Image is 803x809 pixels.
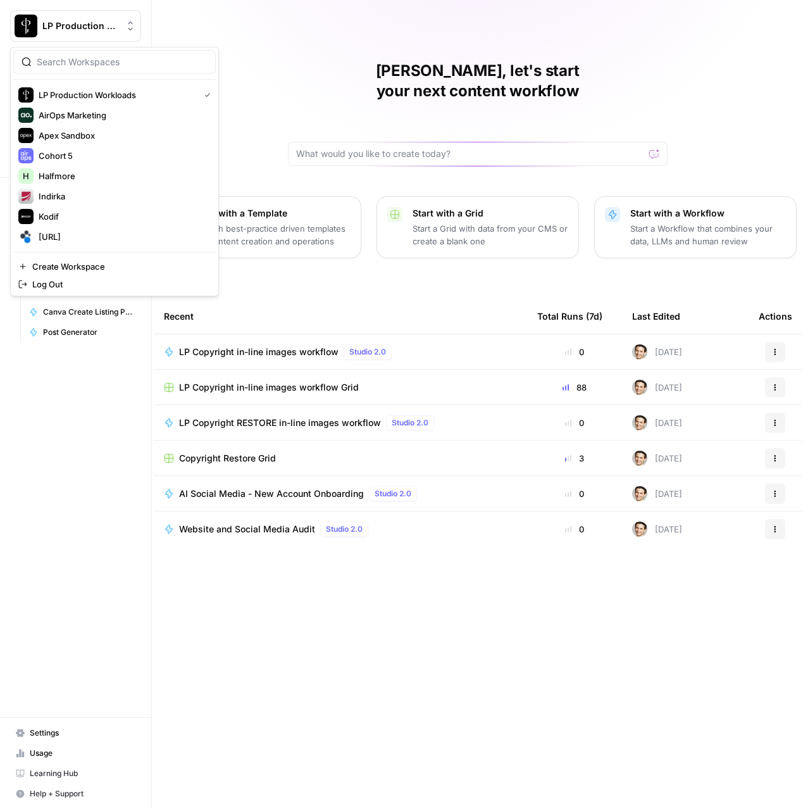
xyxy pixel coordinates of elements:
[375,488,411,499] span: Studio 2.0
[10,10,141,42] button: Workspace: LP Production Workloads
[632,415,647,430] img: j7temtklz6amjwtjn5shyeuwpeb0
[30,788,135,800] span: Help + Support
[23,170,29,182] span: H
[195,207,351,220] p: Start with a Template
[537,299,602,334] div: Total Runs (7d)
[632,344,682,360] div: [DATE]
[179,523,315,536] span: Website and Social Media Audit
[30,727,135,739] span: Settings
[632,522,647,537] img: j7temtklz6amjwtjn5shyeuwpeb0
[537,346,612,358] div: 0
[164,486,517,501] a: AI Social Media - New Account OnboardingStudio 2.0
[377,196,579,258] button: Start with a GridStart a Grid with data from your CMS or create a blank one
[32,278,206,291] span: Log Out
[349,346,386,358] span: Studio 2.0
[537,523,612,536] div: 0
[413,207,568,220] p: Start with a Grid
[537,487,612,500] div: 0
[179,381,359,394] span: LP Copyright in-line images workflow Grid
[296,147,644,160] input: What would you like to create today?
[13,275,216,293] a: Log Out
[39,230,206,243] span: [URL]
[30,748,135,759] span: Usage
[10,723,141,743] a: Settings
[13,258,216,275] a: Create Workspace
[537,452,612,465] div: 3
[32,260,206,273] span: Create Workspace
[632,486,647,501] img: j7temtklz6amjwtjn5shyeuwpeb0
[164,299,517,334] div: Recent
[43,327,135,338] span: Post Generator
[632,451,647,466] img: j7temtklz6amjwtjn5shyeuwpeb0
[18,229,34,244] img: spot.ai Logo
[39,210,206,223] span: Kodif
[632,451,682,466] div: [DATE]
[18,189,34,204] img: Indirka Logo
[39,129,206,142] span: Apex Sandbox
[18,87,34,103] img: LP Production Workloads Logo
[594,196,797,258] button: Start with a WorkflowStart a Workflow that combines your data, LLMs and human review
[23,322,141,342] a: Post Generator
[632,380,647,395] img: j7temtklz6amjwtjn5shyeuwpeb0
[10,784,141,804] button: Help + Support
[42,20,119,32] span: LP Production Workloads
[23,302,141,322] a: Canva Create Listing Posts (human review to pick properties)
[632,522,682,537] div: [DATE]
[632,344,647,360] img: j7temtklz6amjwtjn5shyeuwpeb0
[164,344,517,360] a: LP Copyright in-line images workflowStudio 2.0
[39,89,194,101] span: LP Production Workloads
[195,222,351,248] p: Launch best-practice driven templates for content creation and operations
[164,415,517,430] a: LP Copyright RESTORE in-line images workflowStudio 2.0
[164,452,517,465] a: Copyright Restore Grid
[759,299,792,334] div: Actions
[18,209,34,224] img: Kodif Logo
[10,743,141,763] a: Usage
[18,108,34,123] img: AirOps Marketing Logo
[39,149,206,162] span: Cohort 5
[632,415,682,430] div: [DATE]
[164,522,517,537] a: Website and Social Media AuditStudio 2.0
[10,47,219,296] div: Workspace: LP Production Workloads
[18,148,34,163] img: Cohort 5 Logo
[18,128,34,143] img: Apex Sandbox Logo
[632,380,682,395] div: [DATE]
[37,56,208,68] input: Search Workspaces
[39,109,206,122] span: AirOps Marketing
[15,15,37,37] img: LP Production Workloads Logo
[288,61,668,101] h1: [PERSON_NAME], let's start your next content workflow
[179,452,276,465] span: Copyright Restore Grid
[39,190,206,203] span: Indirka
[632,299,680,334] div: Last Edited
[632,486,682,501] div: [DATE]
[179,487,364,500] span: AI Social Media - New Account Onboarding
[30,768,135,779] span: Learning Hub
[326,524,363,535] span: Studio 2.0
[10,763,141,784] a: Learning Hub
[392,417,428,429] span: Studio 2.0
[164,381,517,394] a: LP Copyright in-line images workflow Grid
[39,170,206,182] span: Halfmore
[43,306,135,318] span: Canva Create Listing Posts (human review to pick properties)
[179,417,381,429] span: LP Copyright RESTORE in-line images workflow
[179,346,339,358] span: LP Copyright in-line images workflow
[159,196,361,258] button: Start with a TemplateLaunch best-practice driven templates for content creation and operations
[630,207,786,220] p: Start with a Workflow
[537,381,612,394] div: 88
[537,417,612,429] div: 0
[413,222,568,248] p: Start a Grid with data from your CMS or create a blank one
[630,222,786,248] p: Start a Workflow that combines your data, LLMs and human review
